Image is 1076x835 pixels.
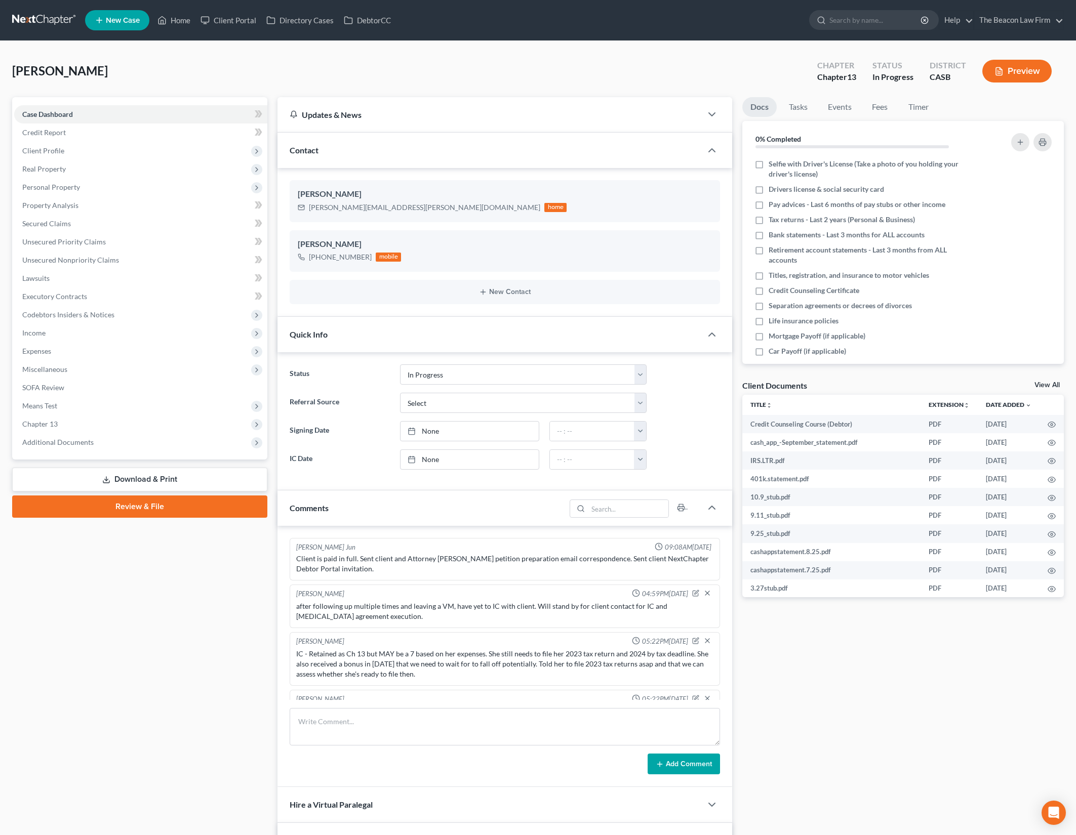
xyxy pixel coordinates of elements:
[588,500,668,517] input: Search...
[339,11,396,29] a: DebtorCC
[285,393,394,413] label: Referral Source
[1034,382,1060,389] a: View All
[309,252,372,262] div: [PHONE_NUMBER]
[298,288,711,296] button: New Contact
[872,71,913,83] div: In Progress
[781,97,816,117] a: Tasks
[285,364,394,385] label: Status
[22,347,51,355] span: Expenses
[376,253,401,262] div: mobile
[742,579,921,598] td: 3.27stub.pdf
[742,488,921,506] td: 10.9_stub.pdf
[22,383,64,392] span: SOFA Review
[742,561,921,579] td: cashappstatement.7.25.pdf
[22,164,66,173] span: Real Property
[14,215,267,233] a: Secured Claims
[964,402,970,408] i: unfold_more
[152,11,195,29] a: Home
[769,270,929,280] span: Titles, registration, and insurance to motor vehicles
[921,451,978,470] td: PDF
[978,579,1040,598] td: [DATE]
[22,420,58,428] span: Chapter 13
[769,285,859,296] span: Credit Counseling Certificate
[769,199,945,210] span: Pay advices - Last 6 months of pay stubs or other income
[22,438,94,446] span: Additional Documents
[978,506,1040,524] td: [DATE]
[22,310,114,319] span: Codebtors Insiders & Notices
[401,450,539,469] a: None
[820,97,860,117] a: Events
[22,146,64,155] span: Client Profile
[742,543,921,561] td: cashappstatement.8.25.pdf
[14,379,267,397] a: SOFA Review
[296,589,344,599] div: [PERSON_NAME]
[285,421,394,441] label: Signing Date
[14,196,267,215] a: Property Analysis
[290,109,689,120] div: Updates & News
[22,110,73,118] span: Case Dashboard
[296,637,344,647] div: [PERSON_NAME]
[290,800,373,809] span: Hire a Virtual Paralegal
[900,97,937,117] a: Timer
[648,754,720,775] button: Add Comment
[769,245,975,265] span: Retirement account statements - Last 3 months from ALL accounts
[22,292,87,301] span: Executory Contracts
[22,219,71,228] span: Secured Claims
[261,11,339,29] a: Directory Cases
[766,402,772,408] i: unfold_more
[22,128,66,137] span: Credit Report
[978,524,1040,542] td: [DATE]
[290,145,318,155] span: Contact
[1042,801,1066,825] div: Open Intercom Messenger
[769,301,912,311] span: Separation agreements or decrees of divorces
[742,415,921,433] td: Credit Counseling Course (Debtor)
[978,488,1040,506] td: [DATE]
[978,433,1040,451] td: [DATE]
[829,11,922,29] input: Search by name...
[296,601,713,621] div: after following up multiple times and leaving a VM, have yet to IC with client. Will stand by for...
[290,503,329,513] span: Comments
[742,451,921,470] td: IRS.LTR.pdf
[978,543,1040,561] td: [DATE]
[22,237,106,246] span: Unsecured Priority Claims
[309,202,540,213] div: [PERSON_NAME][EMAIL_ADDRESS][PERSON_NAME][DOMAIN_NAME]
[929,401,970,408] a: Extensionunfold_more
[12,63,108,78] span: [PERSON_NAME]
[769,331,865,341] span: Mortgage Payoff (if applicable)
[14,123,267,142] a: Credit Report
[921,524,978,542] td: PDF
[930,60,966,71] div: District
[14,251,267,269] a: Unsecured Nonpriority Claims
[986,401,1031,408] a: Date Added expand_more
[755,135,801,143] strong: 0% Completed
[921,433,978,451] td: PDF
[872,60,913,71] div: Status
[974,11,1063,29] a: The Beacon Law Firm
[14,287,267,306] a: Executory Contracts
[22,201,78,210] span: Property Analysis
[921,415,978,433] td: PDF
[921,506,978,524] td: PDF
[921,561,978,579] td: PDF
[298,238,711,251] div: [PERSON_NAME]
[544,203,567,212] div: home
[742,524,921,542] td: 9.25_stub.pdf
[642,637,688,646] span: 05:22PM[DATE]
[550,450,634,469] input: -- : --
[22,256,119,264] span: Unsecured Nonpriority Claims
[296,554,713,574] div: Client is paid in full. Sent client and Attorney [PERSON_NAME] petition preparation email corresp...
[921,543,978,561] td: PDF
[750,401,772,408] a: Titleunfold_more
[550,422,634,441] input: -- : --
[978,415,1040,433] td: [DATE]
[14,233,267,251] a: Unsecured Priority Claims
[921,470,978,488] td: PDF
[22,274,50,282] span: Lawsuits
[22,401,57,410] span: Means Test
[742,506,921,524] td: 9.11_stub.pdf
[14,269,267,287] a: Lawsuits
[982,60,1052,82] button: Preview
[14,105,267,123] a: Case Dashboard
[22,183,80,191] span: Personal Property
[978,470,1040,488] td: [DATE]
